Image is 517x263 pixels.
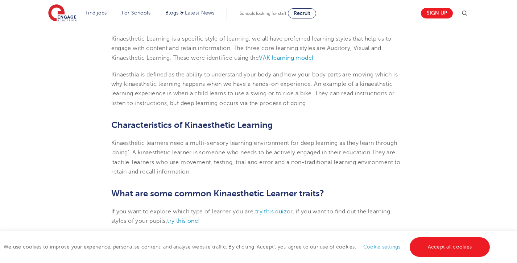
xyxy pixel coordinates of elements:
[111,71,398,87] span: Kinaesthia is defined as the ability to understand your body and how your body parts are moving w...
[48,4,76,22] img: Engage Education
[173,55,259,61] span: These were identified using the
[122,10,150,16] a: For Schools
[111,188,324,199] span: What are some common Kinaesthetic Learner traits?
[111,81,395,107] span: inaesthetic learning happens when we have a hands-on experience. An example of a kinaesthetic lea...
[86,10,107,16] a: Find jobs
[111,120,273,130] b: Characteristics of Kinaesthetic Learning
[294,11,310,16] span: Recruit
[111,207,406,226] p: If you want to explore which type of learner you are, or, if you want to find out the learning st...
[255,208,287,215] a: try this quiz
[421,8,453,18] a: Sign up
[363,244,401,250] a: Cookie settings
[111,36,392,61] span: Kinaesthetic Learning is a specific style of learning, we all have preferred learning styles that...
[167,218,200,224] a: try this one!
[240,11,286,16] span: Schools looking for staff
[165,10,215,16] a: Blogs & Latest News
[111,140,401,175] span: Kinaesthetic learners need a multi-sensory learning environment for deep learning as they learn t...
[313,55,315,61] span: .
[410,237,490,257] a: Accept all cookies
[259,55,313,61] a: VAK learning model
[288,8,316,18] a: Recruit
[4,244,492,250] span: We use cookies to improve your experience, personalise content, and analyse website traffic. By c...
